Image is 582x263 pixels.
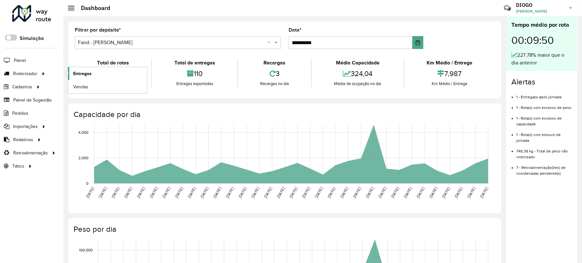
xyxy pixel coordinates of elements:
[314,187,323,199] text: [DATE]
[511,21,572,29] div: Tempo médio por rota
[406,59,493,67] div: Km Médio / Entrega
[79,248,93,252] text: 100,000
[516,89,572,100] li: 1 - Entrega(s) após jornada
[403,187,412,199] text: [DATE]
[86,181,88,185] text: 0
[13,123,38,130] span: Importações
[187,187,196,199] text: [DATE]
[454,187,463,199] text: [DATE]
[516,100,572,111] li: 1 - Rota(s) com excesso de peso
[98,187,107,199] text: [DATE]
[511,77,572,87] h4: Alertas
[13,97,52,103] span: Painel de Sugestão
[85,187,94,199] text: [DATE]
[313,81,402,87] div: Média de ocupação no dia
[516,127,572,143] li: 1 - Rota(s) com estouro de jornada
[12,163,24,170] span: Tático
[516,143,572,160] li: 748,38 kg - Total de peso não roteirizado
[313,59,402,67] div: Média Capacidade
[416,187,425,199] text: [DATE]
[516,111,572,127] li: 1 - Rota(s) com excesso de capacidade
[13,150,48,156] span: Retroalimentação
[406,81,493,87] div: Km Médio / Entrega
[516,8,564,14] span: [PERSON_NAME]
[378,187,387,199] text: [DATE]
[289,26,301,34] label: Data
[74,225,495,234] h4: Peso por dia
[76,59,150,67] div: Total de rotas
[441,187,450,199] text: [DATE]
[212,187,222,199] text: [DATE]
[313,67,402,81] div: 324,04
[78,130,88,134] text: 4,000
[78,156,88,160] text: 2,000
[149,187,158,199] text: [DATE]
[14,57,26,64] span: Painel
[267,39,273,46] span: Clear all
[240,67,310,81] div: 3
[240,81,310,87] div: Recargas no dia
[74,5,110,12] h2: Dashboard
[467,187,476,199] text: [DATE]
[153,67,235,81] div: 110
[263,187,272,199] text: [DATE]
[73,83,88,90] span: Vendas
[225,187,234,199] text: [DATE]
[301,187,311,199] text: [DATE]
[429,187,438,199] text: [DATE]
[412,36,423,49] button: Choose Date
[479,187,489,199] text: [DATE]
[12,110,28,117] span: Pedidos
[12,83,32,90] span: Cadastros
[68,80,147,93] a: Vendas
[511,51,572,67] div: 227,78% maior que o dia anterior
[111,187,120,199] text: [DATE]
[289,187,298,199] text: [DATE]
[74,110,495,119] h4: Capacidade por dia
[365,187,374,199] text: [DATE]
[511,29,572,51] div: 00:09:50
[500,1,514,15] a: Contato Rápido
[153,81,235,87] div: Entregas exportadas
[327,187,336,199] text: [DATE]
[406,67,493,81] div: 7,987
[240,59,310,67] div: Recargas
[238,187,247,199] text: [DATE]
[390,187,400,199] text: [DATE]
[340,187,349,199] text: [DATE]
[200,187,209,199] text: [DATE]
[153,59,235,67] div: Total de entregas
[162,187,171,199] text: [DATE]
[174,187,183,199] text: [DATE]
[516,2,564,8] h3: DIOGO
[123,187,133,199] text: [DATE]
[13,136,33,143] span: Relatórios
[516,160,572,176] li: 7 - Retroalimentação(ões) de coordenadas pendente(s)
[75,26,121,34] label: Filtrar por depósito
[276,187,285,199] text: [DATE]
[20,34,44,42] label: Simulação
[251,187,260,199] text: [DATE]
[73,70,92,77] span: Entregas
[13,70,37,77] span: Roteirizador
[68,67,147,80] a: Entregas
[136,187,145,199] text: [DATE]
[352,187,361,199] text: [DATE]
